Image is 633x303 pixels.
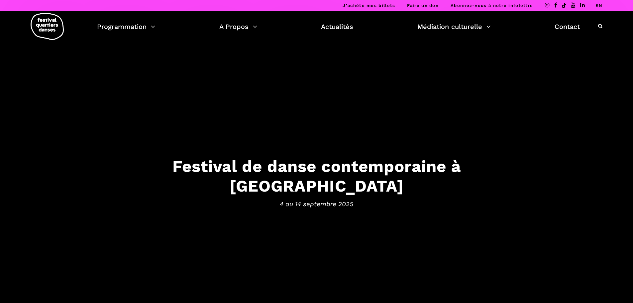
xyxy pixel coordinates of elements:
[407,3,439,8] a: Faire un don
[451,3,533,8] a: Abonnez-vous à notre infolettre
[31,13,64,40] img: logo-fqd-med
[417,21,491,32] a: Médiation culturelle
[219,21,257,32] a: A Propos
[97,21,155,32] a: Programmation
[595,3,602,8] a: EN
[111,157,523,196] h3: Festival de danse contemporaine à [GEOGRAPHIC_DATA]
[343,3,395,8] a: J’achète mes billets
[321,21,353,32] a: Actualités
[555,21,580,32] a: Contact
[111,199,523,209] span: 4 au 14 septembre 2025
